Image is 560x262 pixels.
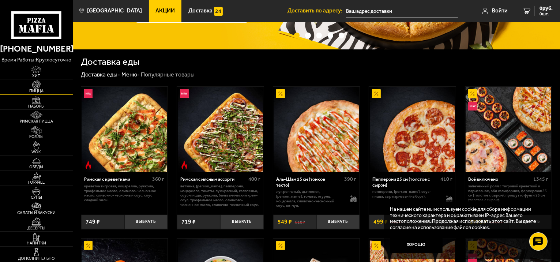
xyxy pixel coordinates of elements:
[188,8,213,14] span: Доставка
[276,176,342,188] div: Аль-Шам 25 см (тонкое тесто)
[372,176,439,188] div: Пепперони 25 см (толстое с сыром)
[155,8,175,14] span: Акции
[345,176,357,182] span: 390 г
[287,8,346,14] span: Доставить по адресу:
[295,219,305,225] s: 618 ₽
[390,206,542,230] p: На нашем сайте мы используем cookie для сбора информации технического характера и обрабатываем IP...
[328,33,333,38] button: точки переключения
[141,71,195,79] div: Популярные товары
[180,176,247,182] div: Римская с мясным ассорти
[214,7,223,16] img: 15daf4d41897b9f0e9f617042186c801.svg
[373,219,388,225] span: 499 ₽
[370,87,455,172] img: Пепперони 25 см (толстое с сыром)
[84,89,93,98] img: Новинка
[372,89,381,98] img: Акционный
[121,71,140,78] a: Меню-
[276,241,285,250] img: Акционный
[294,33,300,38] button: точки переключения
[276,89,285,98] img: Акционный
[540,6,553,11] span: 0 руб.
[181,219,196,225] span: 719 ₽
[84,241,93,250] img: Акционный
[372,241,381,250] img: Акционный
[316,33,322,38] button: точки переключения
[86,219,100,225] span: 749 ₽
[390,236,443,254] button: Хорошо
[468,102,477,111] img: Новинка
[81,87,168,172] a: НовинкаОстрое блюдоРимская с креветками
[305,33,311,38] button: точки переключения
[465,87,552,172] a: АкционныйНовинкаВсё включено
[369,87,456,172] a: АкционныйПепперони 25 см (толстое с сыром)
[178,87,263,172] img: Римская с мясным ассорти
[84,184,164,203] p: креветка тигровая, моцарелла, руккола, трюфельное масло, оливково-чесночное масло, сливочно-чесно...
[492,8,508,14] span: Войти
[276,190,344,208] p: лук репчатый, цыпленок, [PERSON_NAME], томаты, огурец, моцарелла, сливочно-чесночный соус, кетчуп.
[81,57,140,67] h1: Доставка еды
[468,184,548,203] p: Запечённый ролл с тигровой креветкой и пармезаном, Эби Калифорния, Фермерская 25 см (толстое с сы...
[540,12,553,16] span: 0 шт.
[339,33,344,38] button: точки переключения
[87,8,142,14] span: [GEOGRAPHIC_DATA]
[278,219,292,225] span: 549 ₽
[81,71,120,78] a: Доставка еды-
[534,176,549,182] span: 1345 г
[273,87,360,172] a: АкционныйАль-Шам 25 см (тонкое тесто)
[84,176,150,182] div: Римская с креветками
[180,184,260,207] p: ветчина, [PERSON_NAME], пепперони, моцарелла, томаты, лук красный, халапеньо, соус-пицца, руккола...
[180,89,189,98] img: Новинка
[177,87,264,172] a: НовинкаОстрое блюдоРимская с мясным ассорти
[372,190,440,199] p: пепперони, [PERSON_NAME], соус-пицца, сыр пармезан (на борт).
[180,161,189,169] img: Острое блюдо
[316,215,360,229] button: Выбрать
[466,87,551,172] img: Всё включено
[468,176,531,182] div: Всё включено
[274,87,359,172] img: Аль-Шам 25 см (тонкое тесто)
[220,215,263,229] button: Выбрать
[248,176,260,182] span: 400 г
[82,87,167,172] img: Римская с креветками
[440,176,452,182] span: 410 г
[346,4,458,18] input: Ваш адрес доставки
[124,215,168,229] button: Выбрать
[152,176,164,182] span: 360 г
[468,89,477,98] img: Акционный
[84,161,93,169] img: Острое блюдо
